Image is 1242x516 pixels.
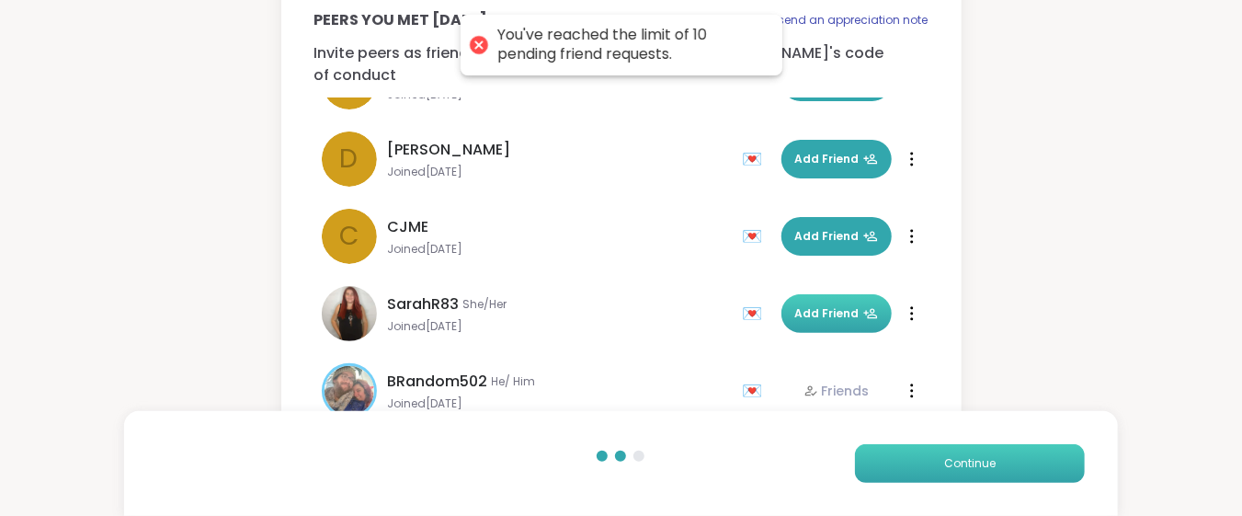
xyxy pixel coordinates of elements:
p: Invite peers as friends & flag peers who didn't follow [PERSON_NAME]'s code of conduct [314,42,929,86]
span: Add Friend [795,151,878,167]
span: Joined [DATE] [388,319,732,334]
span: CJME [388,216,429,238]
span: D [340,140,359,178]
span: She/Her [463,297,507,312]
span: He/ Him [492,374,536,389]
span: C [339,217,359,256]
button: Add Friend [781,217,892,256]
span: Continue [944,455,996,472]
div: 💌 [743,222,770,251]
span: SarahR83 [388,293,460,315]
span: Add Friend [795,305,878,322]
span: BRandom502 [388,371,488,393]
p: Peers you met [DATE] [314,9,488,31]
button: Add Friend [781,140,892,178]
div: 💌 [743,299,770,328]
span: Joined [DATE] [388,396,732,411]
div: 💌 [743,376,770,406]
div: 💌 [743,144,770,174]
button: Continue [855,444,1085,483]
span: Joined [DATE] [388,242,732,257]
span: [PERSON_NAME] [388,139,511,161]
div: Friends [803,382,870,400]
p: Click 💌 to send an appreciation note [718,9,929,31]
button: Add Friend [781,294,892,333]
div: You've reached the limit of 10 pending friend requests. [497,26,764,64]
span: Joined [DATE] [388,165,732,179]
img: SarahR83 [322,286,377,341]
img: BRandom502 [325,366,374,416]
span: Add Friend [795,228,878,245]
